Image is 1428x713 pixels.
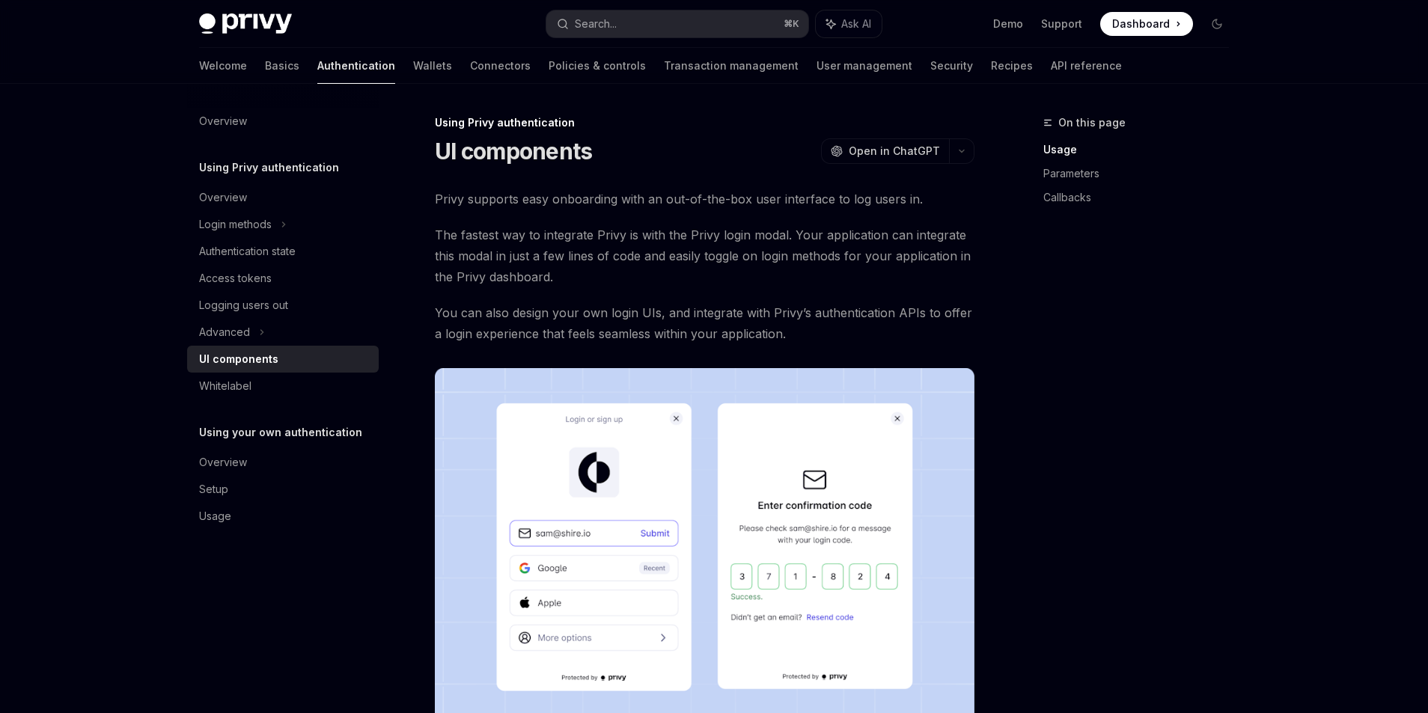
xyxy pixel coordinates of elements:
a: Parameters [1043,162,1241,186]
a: Overview [187,449,379,476]
a: Support [1041,16,1082,31]
a: API reference [1051,48,1122,84]
a: Usage [187,503,379,530]
div: Authentication state [199,242,296,260]
a: Policies & controls [549,48,646,84]
button: Ask AI [816,10,882,37]
span: Open in ChatGPT [849,144,940,159]
button: Open in ChatGPT [821,138,949,164]
h1: UI components [435,138,592,165]
button: Search...⌘K [546,10,808,37]
span: The fastest way to integrate Privy is with the Privy login modal. Your application can integrate ... [435,224,974,287]
a: Overview [187,184,379,211]
div: Whitelabel [199,377,251,395]
a: Recipes [991,48,1033,84]
div: Search... [575,15,617,33]
a: Transaction management [664,48,799,84]
a: Access tokens [187,265,379,292]
a: Logging users out [187,292,379,319]
a: Welcome [199,48,247,84]
a: Authentication state [187,238,379,265]
div: UI components [199,350,278,368]
div: Access tokens [199,269,272,287]
a: Callbacks [1043,186,1241,209]
a: Connectors [470,48,531,84]
div: Overview [199,453,247,471]
a: Demo [993,16,1023,31]
div: Advanced [199,323,250,341]
div: Overview [199,189,247,206]
img: dark logo [199,13,292,34]
h5: Using Privy authentication [199,159,339,177]
a: Overview [187,108,379,135]
h5: Using your own authentication [199,423,362,441]
div: Usage [199,507,231,525]
a: User management [817,48,912,84]
span: Privy supports easy onboarding with an out-of-the-box user interface to log users in. [435,189,974,209]
a: Setup [187,476,379,503]
a: Wallets [413,48,452,84]
div: Overview [199,112,247,130]
a: Dashboard [1100,12,1193,36]
span: You can also design your own login UIs, and integrate with Privy’s authentication APIs to offer a... [435,302,974,344]
div: Using Privy authentication [435,115,974,130]
span: Dashboard [1112,16,1170,31]
a: Authentication [317,48,395,84]
a: Whitelabel [187,373,379,400]
span: On this page [1058,114,1126,132]
span: Ask AI [841,16,871,31]
a: Usage [1043,138,1241,162]
button: Toggle dark mode [1205,12,1229,36]
div: Setup [199,480,228,498]
div: Login methods [199,215,272,233]
span: ⌘ K [784,18,799,30]
a: Basics [265,48,299,84]
a: Security [930,48,973,84]
div: Logging users out [199,296,288,314]
a: UI components [187,346,379,373]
